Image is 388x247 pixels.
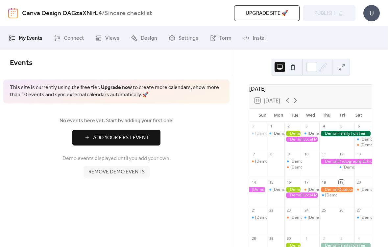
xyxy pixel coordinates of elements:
a: Canva Design DAGzaXNirL4 [22,7,102,20]
div: 18 [321,180,326,185]
div: 20 [356,180,361,185]
div: 6 [356,124,361,129]
div: [Demo] Outdoor Adventure Day [319,187,354,192]
div: [Demo] Gardening Workshop [284,131,302,136]
div: 13 [356,152,361,157]
div: 2 [286,124,291,129]
div: 1 [269,124,274,129]
div: 24 [304,208,309,213]
div: 4 [321,124,326,129]
div: 1 [304,236,309,241]
div: [Demo] Open Mic Night [354,142,372,148]
div: [Demo] Morning Yoga Bliss [290,159,340,164]
div: [Demo] Seniors' Social Tea [290,165,340,170]
div: 16 [286,180,291,185]
div: 19 [339,180,344,185]
b: / [102,7,104,20]
div: [Demo] Morning Yoga Bliss [354,215,372,220]
div: [Demo] Fitness Bootcamp [267,131,284,136]
div: 28 [251,236,256,241]
div: [Demo] Culinary Cooking Class [308,187,364,192]
span: Design [141,34,157,42]
div: [Demo] Photography Exhibition [319,159,372,164]
div: 21 [251,208,256,213]
span: Upgrade site 🚀 [246,10,288,17]
div: [Demo] Morning Yoga Bliss [319,192,337,198]
a: Settings [164,29,203,47]
a: Add Your First Event [10,130,223,146]
div: 22 [269,208,274,213]
span: This site is currently using the free tier. to create more calendars, show more than 10 events an... [10,84,223,99]
div: 17 [304,180,309,185]
div: [Demo] Seniors' Social Tea [290,215,340,220]
div: 10 [304,152,309,157]
div: [Demo] Open Mic Night [354,187,372,192]
div: [Demo] Local Market [284,137,320,142]
div: 5 [339,124,344,129]
b: Sincare checklist [104,7,152,20]
span: Remove demo events [88,168,145,176]
div: 26 [339,208,344,213]
button: Add Your First Event [72,130,160,146]
div: 12 [339,152,344,157]
div: [Demo] Culinary Cooking Class [302,187,319,192]
div: [Demo] Book Club Gathering [249,159,267,164]
a: Upgrade now [101,82,132,93]
div: 27 [356,208,361,213]
a: Form [205,29,236,47]
div: [Demo] Morning Yoga Bliss [273,187,323,192]
div: 31 [251,124,256,129]
div: 4 [356,236,361,241]
div: 23 [286,208,291,213]
div: Mon [271,109,287,122]
div: [Demo] Book Club Gathering [255,159,308,164]
div: [Demo] Morning Yoga Bliss [284,159,302,164]
span: Connect [64,34,84,42]
span: No events here yet. Start by adding your first one! [10,117,223,125]
span: Events [10,56,33,70]
img: logo [8,8,18,18]
div: 30 [286,236,291,241]
div: [Demo] Morning Yoga Bliss [337,165,354,170]
div: [Demo] Morning Yoga Bliss [255,131,305,136]
a: Connect [49,29,89,47]
div: 11 [321,152,326,157]
a: My Events [4,29,47,47]
span: Add Your First Event [93,134,149,142]
span: Demo events displayed until you add your own. [62,155,171,163]
div: [Demo] Gardening Workshop [284,187,302,192]
div: [Demo] Morning Yoga Bliss [354,137,372,142]
div: 14 [251,180,256,185]
div: 9 [286,152,291,157]
div: [Demo] Morning Yoga Bliss [308,215,358,220]
div: [Demo] Morning Yoga Bliss [308,131,358,136]
span: Settings [179,34,198,42]
span: Form [220,34,231,42]
div: [Demo] Morning Yoga Bliss [302,131,319,136]
div: 8 [269,152,274,157]
div: [Demo] Fitness Bootcamp [273,131,320,136]
div: [DATE] [249,85,372,93]
span: Views [105,34,119,42]
div: [Demo] Morning Yoga Bliss [267,187,284,192]
a: Views [90,29,124,47]
div: [Demo] Family Fun Fair [319,131,372,136]
a: Install [238,29,271,47]
div: Wed [303,109,319,122]
div: U [363,5,380,21]
div: 25 [321,208,326,213]
span: My Events [19,34,42,42]
div: [Demo] Photography Exhibition [249,187,267,192]
div: 3 [304,124,309,129]
div: 15 [269,180,274,185]
div: Fri [335,109,351,122]
button: Remove demo events [84,166,150,178]
div: 7 [251,152,256,157]
div: [Demo] Seniors' Social Tea [284,165,302,170]
div: Sat [351,109,367,122]
span: Install [253,34,266,42]
div: Tue [286,109,303,122]
div: [Demo] Seniors' Social Tea [284,215,302,220]
button: Upgrade site 🚀 [234,5,300,21]
div: [Demo] Morning Yoga Bliss [255,215,305,220]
